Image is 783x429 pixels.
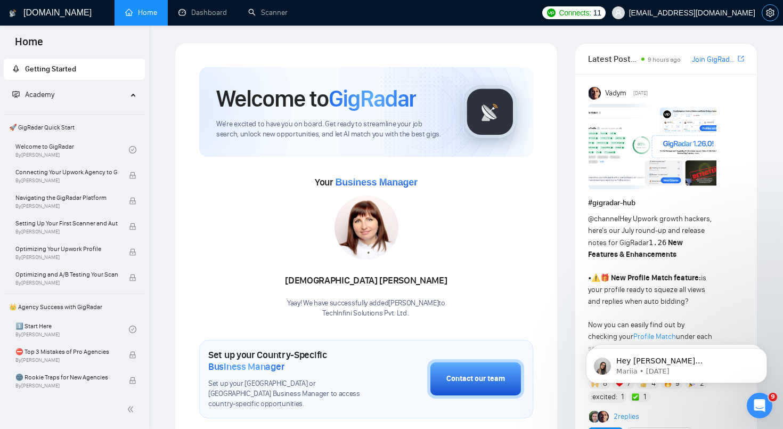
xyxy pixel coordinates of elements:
span: By [PERSON_NAME] [15,280,118,286]
a: 1️⃣ Start HereBy[PERSON_NAME] [15,318,129,341]
span: ⚠️ [591,273,600,282]
span: 🌚 Rookie Traps for New Agencies [15,372,118,383]
a: searchScanner [248,8,288,17]
span: By [PERSON_NAME] [15,357,118,363]
span: GigRadar [329,84,416,113]
span: lock [129,351,136,359]
span: lock [129,197,136,205]
h1: Welcome to [216,84,416,113]
span: Getting Started [25,64,76,74]
span: 🎁 [600,273,609,282]
a: 2replies [614,411,639,422]
span: 9 [769,393,777,401]
span: 9 hours ago [648,56,681,63]
div: Contact our team [446,373,505,385]
img: logo [9,5,17,22]
li: Getting Started [4,59,145,80]
h1: # gigradar-hub [588,197,744,209]
span: Business Manager [208,361,284,373]
span: user [615,9,622,17]
img: upwork-logo.png [547,9,556,17]
span: Your [315,176,418,188]
span: Optimizing Your Upwork Profile [15,244,118,254]
button: setting [762,4,779,21]
span: Navigating the GigRadar Platform [15,192,118,203]
span: @channel [588,214,619,223]
span: [DATE] [633,88,648,98]
span: Academy [25,90,54,99]
span: Business Manager [335,177,417,188]
span: Vadym [605,87,626,99]
a: setting [762,9,779,17]
span: lock [129,223,136,230]
strong: New Profile Match feature: [611,273,701,282]
img: 1717011496085-22.jpg [335,196,398,260]
code: 1.26 [649,238,667,247]
img: Vadym [589,87,601,100]
h1: Set up your Country-Specific [208,349,374,373]
span: Latest Posts from the GigRadar Community [588,52,639,66]
span: lock [129,274,136,281]
div: Yaay! We have successfully added [PERSON_NAME] to [285,298,447,319]
a: homeHome [125,8,157,17]
span: By [PERSON_NAME] [15,383,118,389]
span: By [PERSON_NAME] [15,203,118,209]
span: Connecting Your Upwork Agency to GigRadar [15,167,118,177]
img: gigradar-logo.png [463,85,517,139]
span: lock [129,248,136,256]
span: Academy [12,90,54,99]
span: By [PERSON_NAME] [15,229,118,235]
iframe: Intercom notifications message [570,326,783,400]
a: dashboardDashboard [178,8,227,17]
button: Contact our team [427,359,524,399]
span: Connects: [559,7,591,19]
span: 11 [593,7,601,19]
span: Home [6,34,52,56]
p: TechInfini Solutions Pvt. Ltd. . [285,309,447,319]
span: check-circle [129,326,136,333]
span: Set up your [GEOGRAPHIC_DATA] or [GEOGRAPHIC_DATA] Business Manager to access country-specific op... [208,379,374,409]
a: export [738,54,744,64]
span: export [738,54,744,63]
img: F09AC4U7ATU-image.png [589,104,716,189]
span: ⛔ Top 3 Mistakes of Pro Agencies [15,346,118,357]
span: lock [129,172,136,179]
a: Welcome to GigRadarBy[PERSON_NAME] [15,138,129,161]
span: By [PERSON_NAME] [15,177,118,184]
a: Join GigRadar Slack Community [692,54,736,66]
img: Alex B [589,411,601,423]
span: 👑 Agency Success with GigRadar [5,296,144,318]
p: Message from Mariia, sent 1d ago [46,41,184,51]
span: We're excited to have you on board. Get ready to streamline your job search, unlock new opportuni... [216,119,446,140]
span: lock [129,377,136,384]
div: [DEMOGRAPHIC_DATA] [PERSON_NAME] [285,272,447,290]
span: rocket [12,65,20,72]
span: By [PERSON_NAME] [15,254,118,261]
span: check-circle [129,146,136,153]
span: Hey [PERSON_NAME][EMAIL_ADDRESS][DOMAIN_NAME], Looks like your Upwork agency TechInfini Solutions... [46,31,184,198]
span: double-left [127,404,137,415]
span: Setting Up Your First Scanner and Auto-Bidder [15,218,118,229]
span: setting [762,9,778,17]
span: fund-projection-screen [12,91,20,98]
span: Optimizing and A/B Testing Your Scanner for Better Results [15,269,118,280]
iframe: Intercom live chat [747,393,772,418]
span: 🚀 GigRadar Quick Start [5,117,144,138]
